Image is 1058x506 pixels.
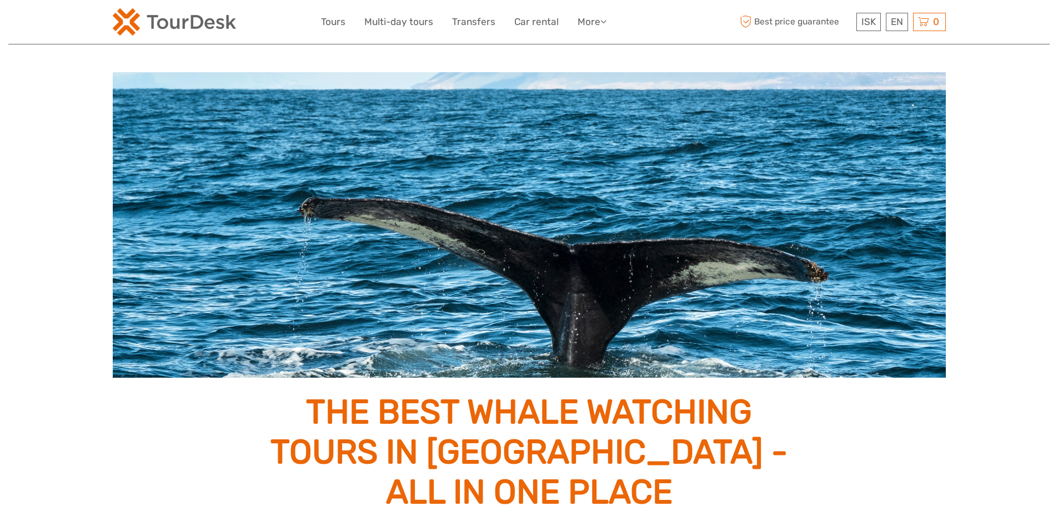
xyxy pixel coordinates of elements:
img: 120-15d4194f-c635-41b9-a512-a3cb382bfb57_logo_small.png [113,8,236,36]
a: Transfers [452,14,495,30]
a: Multi-day tours [364,14,433,30]
span: Best price guarantee [738,13,854,31]
a: Tours [321,14,345,30]
a: More [578,14,606,30]
span: ISK [861,16,876,27]
span: 0 [931,16,941,27]
div: EN [886,13,908,31]
a: Car rental [514,14,559,30]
